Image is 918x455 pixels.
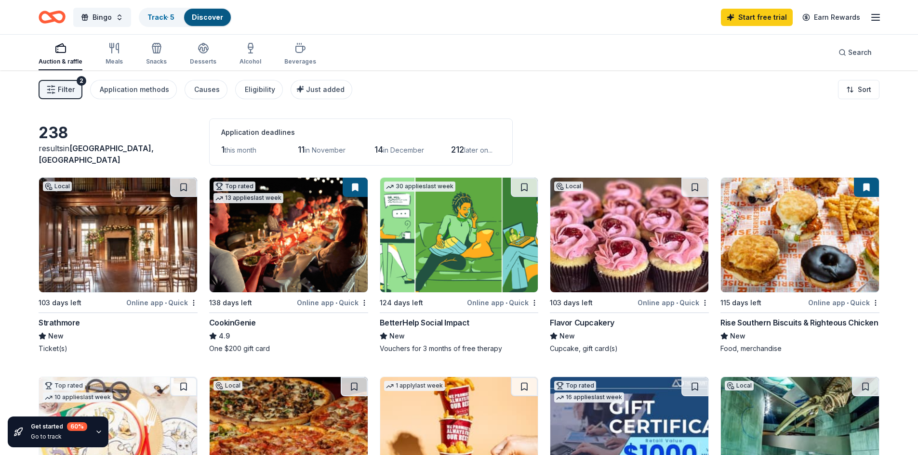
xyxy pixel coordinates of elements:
[43,392,113,403] div: 10 applies last week
[554,182,583,191] div: Local
[239,39,261,70] button: Alcohol
[194,84,220,95] div: Causes
[720,344,879,353] div: Food, merchandise
[720,177,879,353] a: Image for Rise Southern Biscuits & Righteous Chicken115 days leftOnline app•QuickRise Southern Bi...
[43,381,85,390] div: Top rated
[221,144,225,155] span: 1
[39,80,82,99] button: Filter2
[100,84,169,95] div: Application methods
[467,297,538,309] div: Online app Quick
[380,317,469,328] div: BetterHelp Social Impact
[730,330,745,342] span: New
[298,144,305,155] span: 11
[58,84,75,95] span: Filter
[239,58,261,65] div: Alcohol
[146,58,167,65] div: Snacks
[39,178,197,292] img: Image for Strathmore
[209,344,368,353] div: One $200 gift card
[720,317,878,328] div: Rise Southern Biscuits & Righteous Chicken
[185,80,227,99] button: Causes
[48,330,64,342] span: New
[554,381,596,390] div: Top rated
[139,8,232,27] button: Track· 5Discover
[550,178,708,292] img: Image for Flavor Cupcakery
[39,58,82,65] div: Auction & raffle
[225,146,256,154] span: this month
[451,144,464,155] span: 212
[305,146,346,154] span: in November
[190,58,216,65] div: Desserts
[380,344,539,353] div: Vouchers for 3 months of free therapy
[797,9,866,26] a: Earn Rewards
[374,144,383,155] span: 14
[380,178,538,292] img: Image for BetterHelp Social Impact
[210,178,368,292] img: Image for CookinGenie
[284,39,316,70] button: Beverages
[550,317,614,328] div: Flavor Cupcakery
[209,297,252,309] div: 138 days left
[31,433,87,441] div: Go to track
[39,317,80,328] div: Strathmore
[383,146,424,154] span: in December
[221,127,501,138] div: Application deadlines
[550,297,593,309] div: 103 days left
[77,76,86,86] div: 2
[380,177,539,353] a: Image for BetterHelp Social Impact30 applieslast week124 days leftOnline app•QuickBetterHelp Soci...
[464,146,492,154] span: later on...
[676,299,678,307] span: •
[39,39,82,70] button: Auction & raffle
[31,422,87,431] div: Get started
[831,43,879,62] button: Search
[838,80,879,99] button: Sort
[554,392,624,403] div: 16 applies last week
[106,58,123,65] div: Meals
[190,39,216,70] button: Desserts
[389,330,405,342] span: New
[43,182,72,191] div: Local
[39,143,154,165] span: [GEOGRAPHIC_DATA], [GEOGRAPHIC_DATA]
[559,330,575,342] span: New
[39,123,198,143] div: 238
[638,297,709,309] div: Online app Quick
[291,80,352,99] button: Just added
[67,422,87,431] div: 60 %
[550,344,709,353] div: Cupcake, gift card(s)
[848,47,872,58] span: Search
[90,80,177,99] button: Application methods
[73,8,131,27] button: Bingo
[165,299,167,307] span: •
[721,9,793,26] a: Start free trial
[39,6,66,28] a: Home
[235,80,283,99] button: Eligibility
[39,177,198,353] a: Image for StrathmoreLocal103 days leftOnline app•QuickStrathmoreNewTicket(s)
[245,84,275,95] div: Eligibility
[380,297,423,309] div: 124 days left
[147,13,174,21] a: Track· 5
[506,299,507,307] span: •
[39,143,198,166] div: results
[306,85,345,93] span: Just added
[39,344,198,353] div: Ticket(s)
[384,182,455,192] div: 30 applies last week
[146,39,167,70] button: Snacks
[192,13,223,21] a: Discover
[284,58,316,65] div: Beverages
[126,297,198,309] div: Online app Quick
[847,299,849,307] span: •
[550,177,709,353] a: Image for Flavor CupcakeryLocal103 days leftOnline app•QuickFlavor CupcakeryNewCupcake, gift card(s)
[219,330,230,342] span: 4.9
[858,84,871,95] span: Sort
[209,317,256,328] div: CookinGenie
[384,381,445,391] div: 1 apply last week
[335,299,337,307] span: •
[213,193,283,203] div: 13 applies last week
[808,297,879,309] div: Online app Quick
[720,297,761,309] div: 115 days left
[209,177,368,353] a: Image for CookinGenieTop rated13 applieslast week138 days leftOnline app•QuickCookinGenie4.9One $...
[213,182,255,191] div: Top rated
[725,381,754,390] div: Local
[213,381,242,390] div: Local
[721,178,879,292] img: Image for Rise Southern Biscuits & Righteous Chicken
[93,12,112,23] span: Bingo
[106,39,123,70] button: Meals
